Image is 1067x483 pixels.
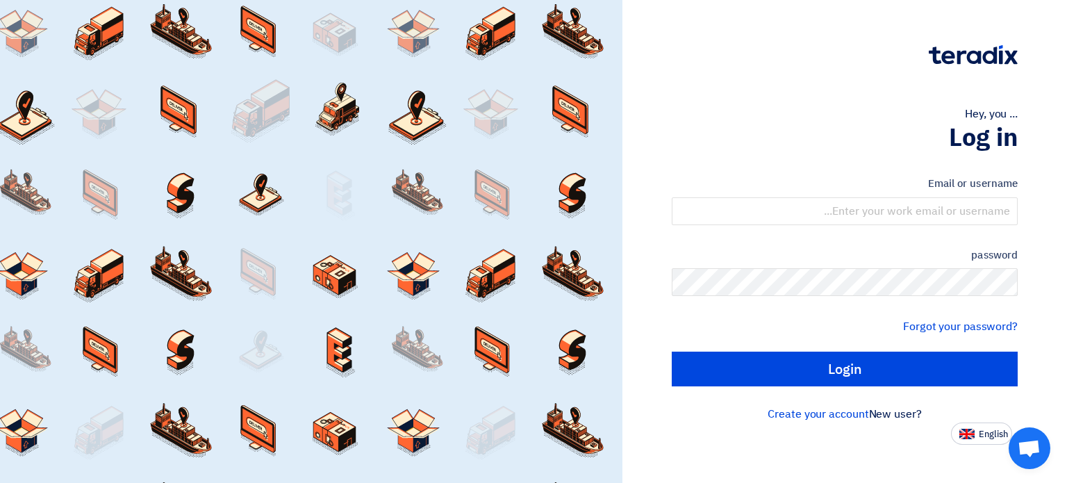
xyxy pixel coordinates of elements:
img: Teradix logo [929,45,1018,65]
font: Hey, you ... [965,106,1018,122]
a: Create your account [768,406,868,423]
input: Login [672,352,1018,386]
img: en-US.png [959,429,975,439]
button: English [951,423,1012,445]
font: Log in [949,119,1018,156]
a: Open chat [1009,427,1050,469]
input: Enter your work email or username... [672,197,1018,225]
font: Email or username [928,176,1018,191]
font: password [971,247,1018,263]
font: English [979,427,1008,441]
a: Forgot your password? [903,318,1018,335]
font: New user? [869,406,922,423]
